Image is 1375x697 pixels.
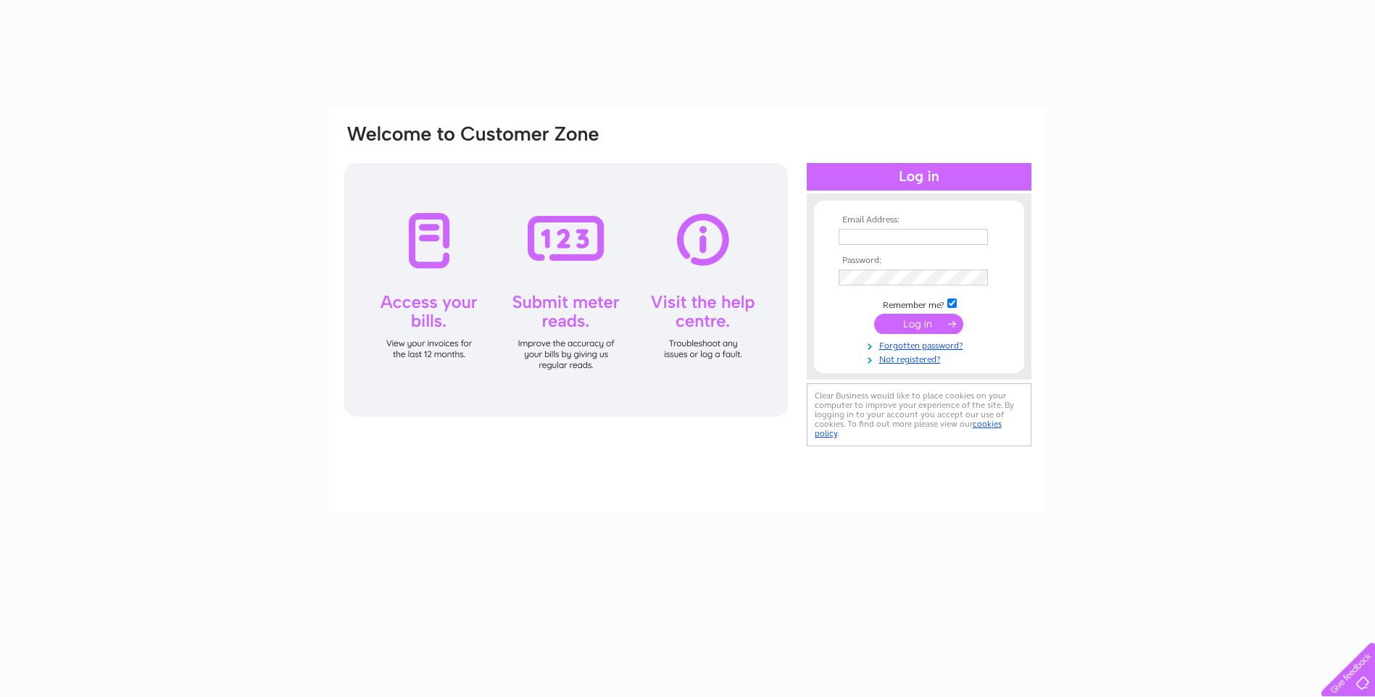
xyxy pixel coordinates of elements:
[807,383,1031,446] div: Clear Business would like to place cookies on your computer to improve your experience of the sit...
[835,256,1003,266] th: Password:
[874,314,963,334] input: Submit
[815,419,1002,438] a: cookies policy
[835,215,1003,225] th: Email Address:
[835,296,1003,311] td: Remember me?
[839,351,1003,365] a: Not registered?
[839,338,1003,351] a: Forgotten password?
